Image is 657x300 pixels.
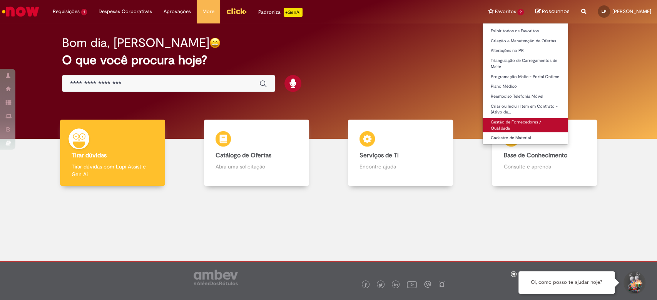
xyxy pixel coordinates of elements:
a: Rascunhos [535,8,570,15]
button: Iniciar Conversa de Suporte [622,271,645,294]
span: More [202,8,214,15]
div: Oi, como posso te ajudar hoje? [518,271,615,294]
a: Cadastro de Material [483,134,568,142]
div: Padroniza [258,8,303,17]
b: Tirar dúvidas [72,152,107,159]
b: Serviços de TI [359,152,399,159]
a: Exibir todos os Favoritos [483,27,568,35]
img: logo_footer_twitter.png [379,283,383,287]
a: Criação e Manutenção de Ofertas [483,37,568,45]
img: logo_footer_ambev_rotulo_gray.png [194,270,238,285]
p: Encontre ajuda [359,163,441,170]
a: Catálogo de Ofertas Abra uma solicitação [184,120,328,186]
span: Requisições [53,8,80,15]
a: Triangulação de Carregamentos de Malte [483,57,568,71]
p: +GenAi [284,8,303,17]
span: Rascunhos [542,8,570,15]
a: Gestão de Fornecedores / Qualidade [483,118,568,132]
span: Aprovações [164,8,191,15]
p: Abra uma solicitação [216,163,298,170]
b: Catálogo de Ofertas [216,152,271,159]
img: happy-face.png [209,37,221,48]
img: logo_footer_youtube.png [407,279,417,289]
a: Reembolso Telefonia Móvel [483,92,568,101]
img: logo_footer_naosei.png [438,281,445,288]
span: 9 [517,9,524,15]
ul: Favoritos [482,23,568,145]
img: logo_footer_linkedin.png [394,283,398,287]
span: Despesas Corporativas [99,8,152,15]
a: Base de Conhecimento Consulte e aprenda [473,120,617,186]
h2: O que você procura hoje? [62,53,595,67]
a: Alterações no PR [483,47,568,55]
a: Criar ou Incluir Item em Contrato - (Ativo de… [483,102,568,117]
span: LP [602,9,606,14]
b: Base de Conhecimento [503,152,567,159]
a: Tirar dúvidas Tirar dúvidas com Lupi Assist e Gen Ai [40,120,184,186]
span: 1 [81,9,87,15]
a: Programação Malte - Portal Ontime [483,73,568,81]
span: Favoritos [495,8,516,15]
a: Serviços de TI Encontre ajuda [329,120,473,186]
p: Consulte e aprenda [503,163,585,170]
img: logo_footer_facebook.png [364,283,368,287]
img: ServiceNow [1,4,40,19]
span: [PERSON_NAME] [612,8,651,15]
a: Plano Médico [483,82,568,91]
p: Tirar dúvidas com Lupi Assist e Gen Ai [72,163,154,178]
h2: Bom dia, [PERSON_NAME] [62,36,209,50]
img: click_logo_yellow_360x200.png [226,5,247,17]
img: logo_footer_workplace.png [424,281,431,288]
